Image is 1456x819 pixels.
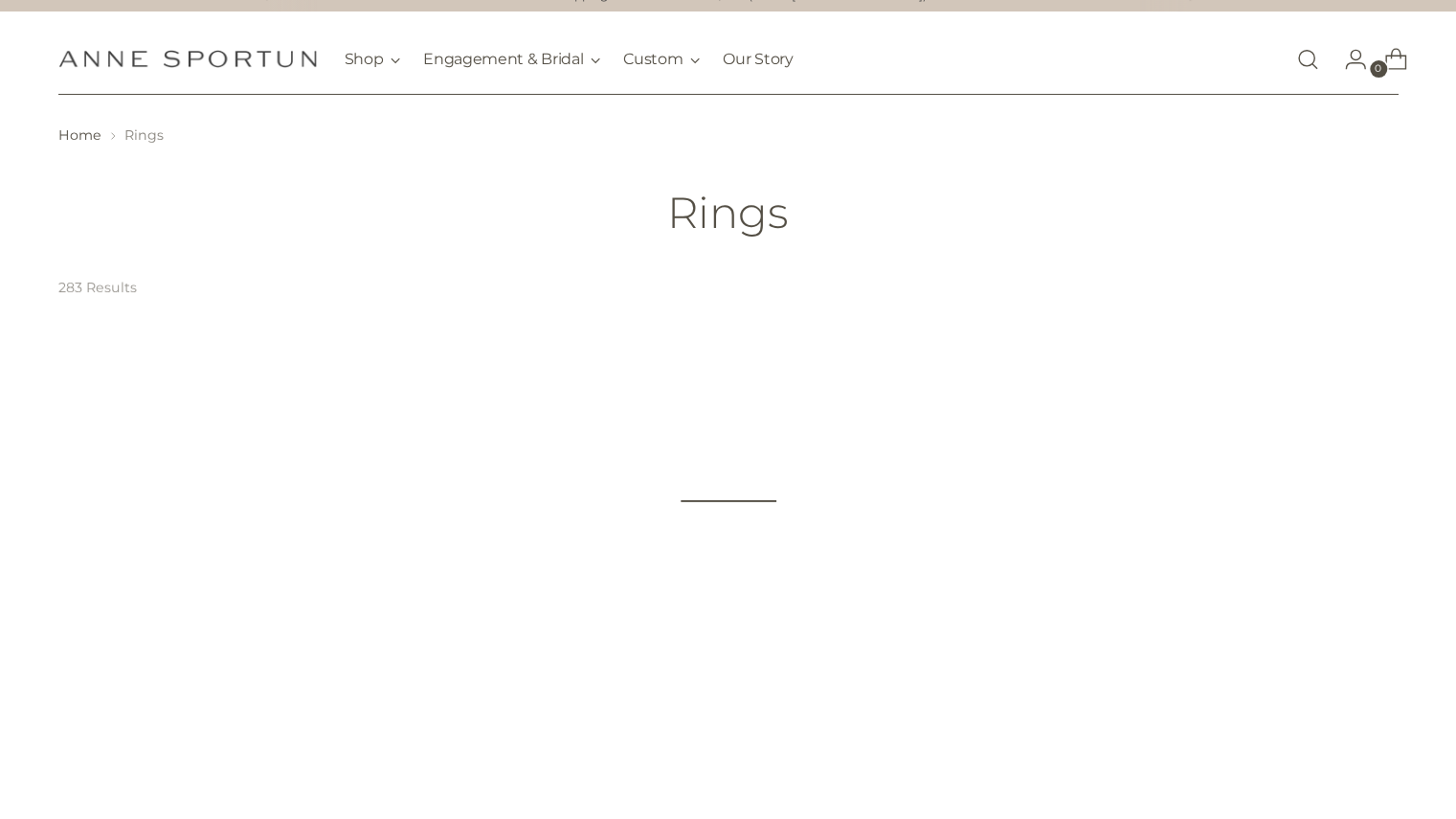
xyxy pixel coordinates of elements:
[124,126,164,144] span: Rings
[1369,40,1407,79] a: Open cart modal
[58,50,317,68] a: Anne Sportun Fine Jewellery
[58,126,101,144] a: Home
[1288,40,1327,79] a: Open search modal
[58,125,1399,146] nav: breadcrumbs
[667,189,789,237] h1: Rings
[623,38,700,80] button: Custom
[345,38,401,80] button: Shop
[423,38,600,80] button: Engagement & Bridal
[1370,60,1387,78] span: 0
[1329,40,1367,79] a: Go to the account page
[723,38,793,80] a: Our Story
[58,278,137,298] p: 283 Results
